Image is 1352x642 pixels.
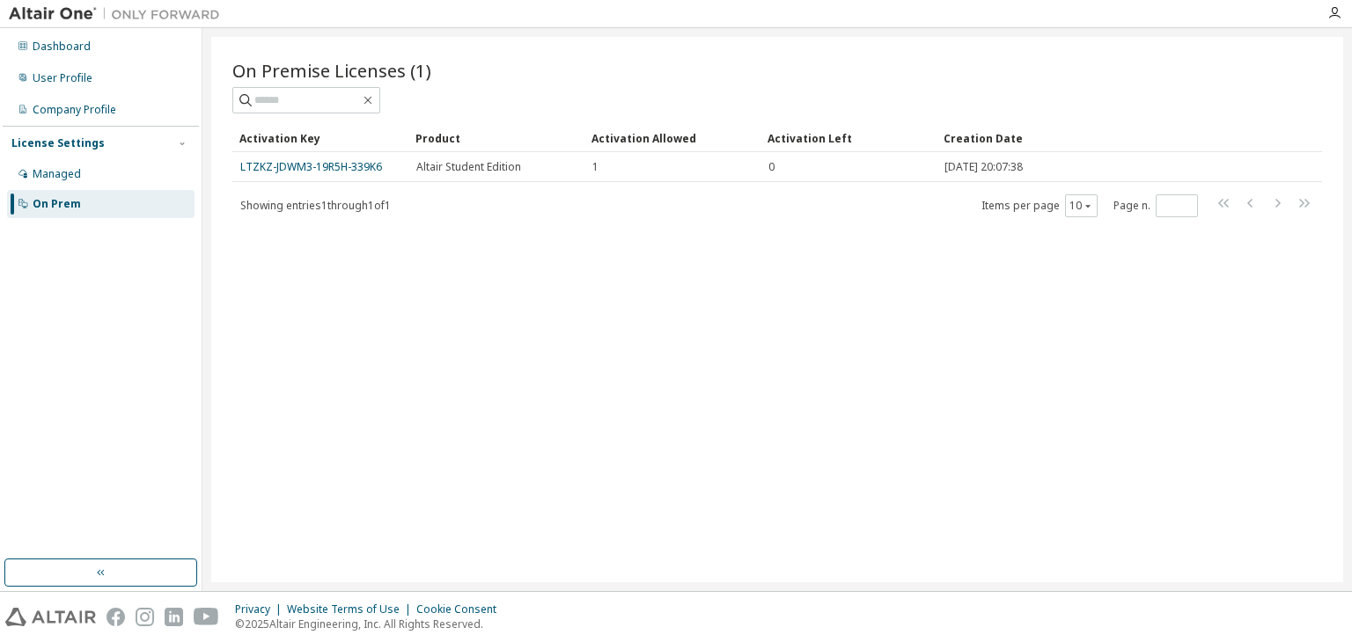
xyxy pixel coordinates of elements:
[240,159,382,174] a: LTZKZ-JDWM3-19R5H-339K6
[5,608,96,626] img: altair_logo.svg
[235,616,507,631] p: © 2025 Altair Engineering, Inc. All Rights Reserved.
[1069,199,1093,213] button: 10
[107,608,125,626] img: facebook.svg
[592,160,599,174] span: 1
[33,71,92,85] div: User Profile
[235,602,287,616] div: Privacy
[9,5,229,23] img: Altair One
[33,40,91,54] div: Dashboard
[240,198,391,213] span: Showing entries 1 through 1 of 1
[33,167,81,181] div: Managed
[768,124,929,152] div: Activation Left
[11,136,105,150] div: License Settings
[591,124,753,152] div: Activation Allowed
[239,124,401,152] div: Activation Key
[136,608,154,626] img: instagram.svg
[165,608,183,626] img: linkedin.svg
[416,160,521,174] span: Altair Student Edition
[768,160,775,174] span: 0
[944,124,1245,152] div: Creation Date
[944,160,1023,174] span: [DATE] 20:07:38
[416,602,507,616] div: Cookie Consent
[981,194,1098,217] span: Items per page
[1113,194,1198,217] span: Page n.
[194,608,219,626] img: youtube.svg
[232,58,431,83] span: On Premise Licenses (1)
[415,124,577,152] div: Product
[287,602,416,616] div: Website Terms of Use
[33,197,81,211] div: On Prem
[33,103,116,117] div: Company Profile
